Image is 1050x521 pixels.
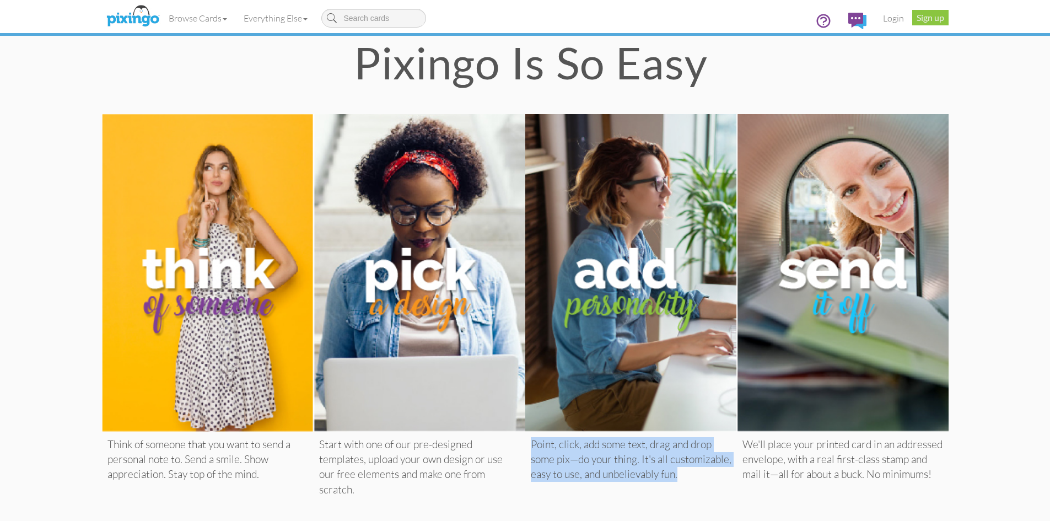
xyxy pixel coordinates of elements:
[42,65,99,72] div: Domain Overview
[737,114,949,431] img: step_004.jpg
[525,114,737,431] img: step_003.jpg
[235,4,316,32] a: Everything Else
[525,432,737,488] div: Point, click, add some text, drag and drop some pix—do your thing. It's all customizable, easy to...
[160,4,235,32] a: Browse Cards
[314,432,525,503] div: Start with one of our pre-designed templates, upload your own design or use our free elements and...
[122,65,186,72] div: Keywords by Traffic
[102,114,314,431] img: step_001.jpg
[1049,520,1050,521] iframe: Chat
[102,432,314,488] div: Think of someone that you want to send a personal note to. Send a smile. Show appreciation. Stay ...
[18,18,26,26] img: logo_orange.svg
[737,432,949,488] div: We'll place your printed card in an addressed envelope, with a real first-class stamp and mail it...
[18,29,26,37] img: website_grey.svg
[912,10,949,25] a: Sign up
[31,18,54,26] div: v 4.0.25
[104,3,162,30] img: pixingo logo
[110,64,119,73] img: tab_keywords_by_traffic_grey.svg
[121,38,940,87] h1: Pixingo is So Easy
[875,4,912,32] a: Login
[848,13,866,29] img: comments.svg
[29,29,121,37] div: Domain: [DOMAIN_NAME]
[30,64,39,73] img: tab_domain_overview_orange.svg
[314,114,525,431] img: step_002.jpg
[321,9,426,28] input: Search cards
